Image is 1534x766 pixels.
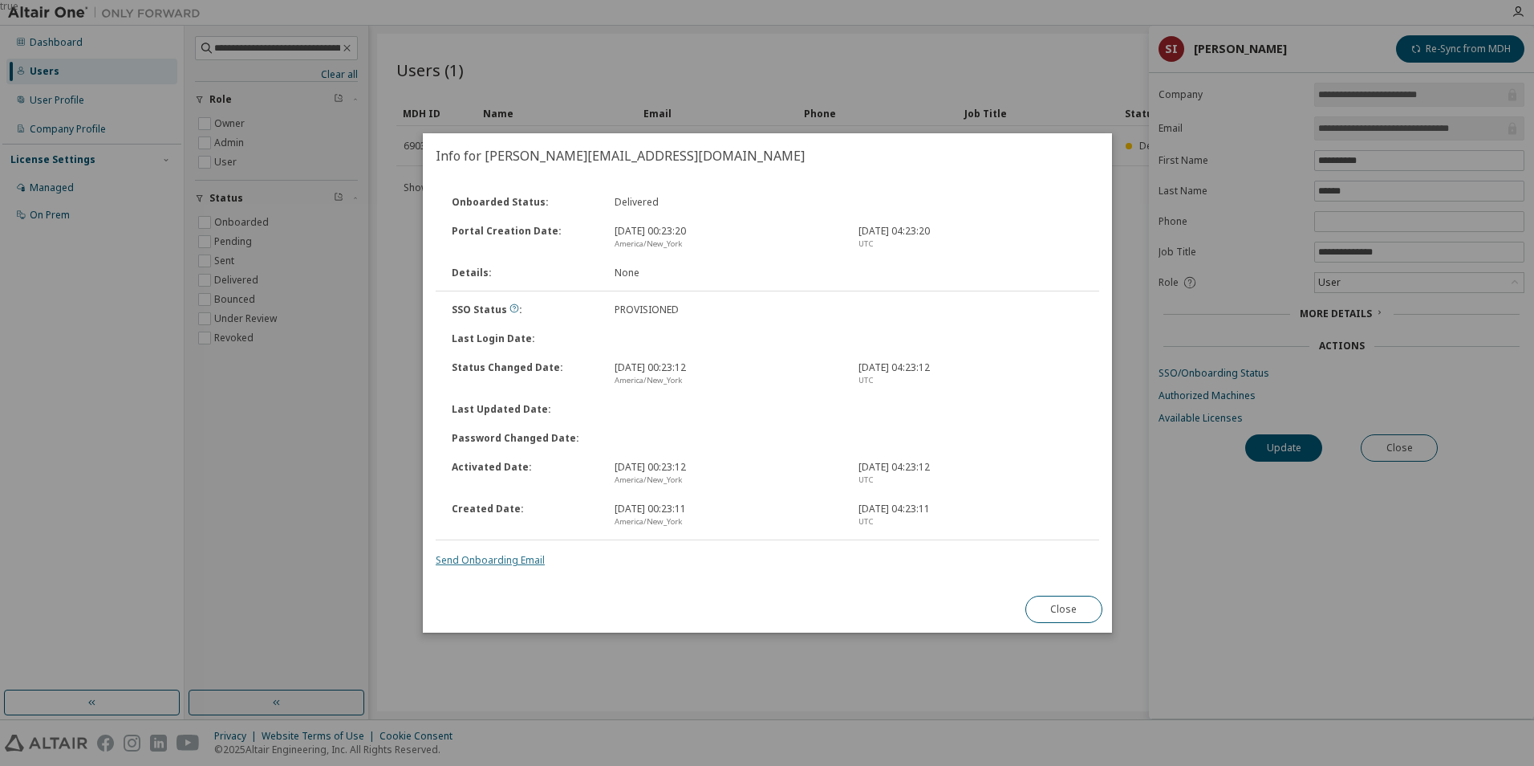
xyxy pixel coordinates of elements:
[442,432,605,445] div: Password Changed Date :
[442,267,605,279] div: Details :
[848,503,1092,528] div: [DATE] 04:23:11
[442,461,605,487] div: Activated Date :
[442,225,605,251] div: Portal Creation Date :
[604,267,848,279] div: None
[442,196,605,209] div: Onboarded Status :
[858,238,1082,251] div: UTC
[1025,596,1102,623] button: Close
[614,374,838,387] div: America/New_York
[423,133,1112,178] h2: Info for [PERSON_NAME][EMAIL_ADDRESS][DOMAIN_NAME]
[604,361,848,387] div: [DATE] 00:23:12
[604,225,848,251] div: [DATE] 00:23:20
[614,474,838,487] div: America/New_York
[604,461,848,487] div: [DATE] 00:23:12
[442,304,605,316] div: SSO Status :
[436,553,545,567] a: Send Onboarding Email
[848,361,1092,387] div: [DATE] 04:23:12
[858,374,1082,387] div: UTC
[604,304,848,316] div: PROVISIONED
[848,225,1092,251] div: [DATE] 04:23:20
[604,196,848,209] div: Delivered
[442,332,605,345] div: Last Login Date :
[848,461,1092,487] div: [DATE] 04:23:12
[614,238,838,251] div: America/New_York
[442,361,605,387] div: Status Changed Date :
[614,515,838,528] div: America/New_York
[858,474,1082,487] div: UTC
[604,503,848,528] div: [DATE] 00:23:11
[858,515,1082,528] div: UTC
[442,403,605,416] div: Last Updated Date :
[442,503,605,528] div: Created Date :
